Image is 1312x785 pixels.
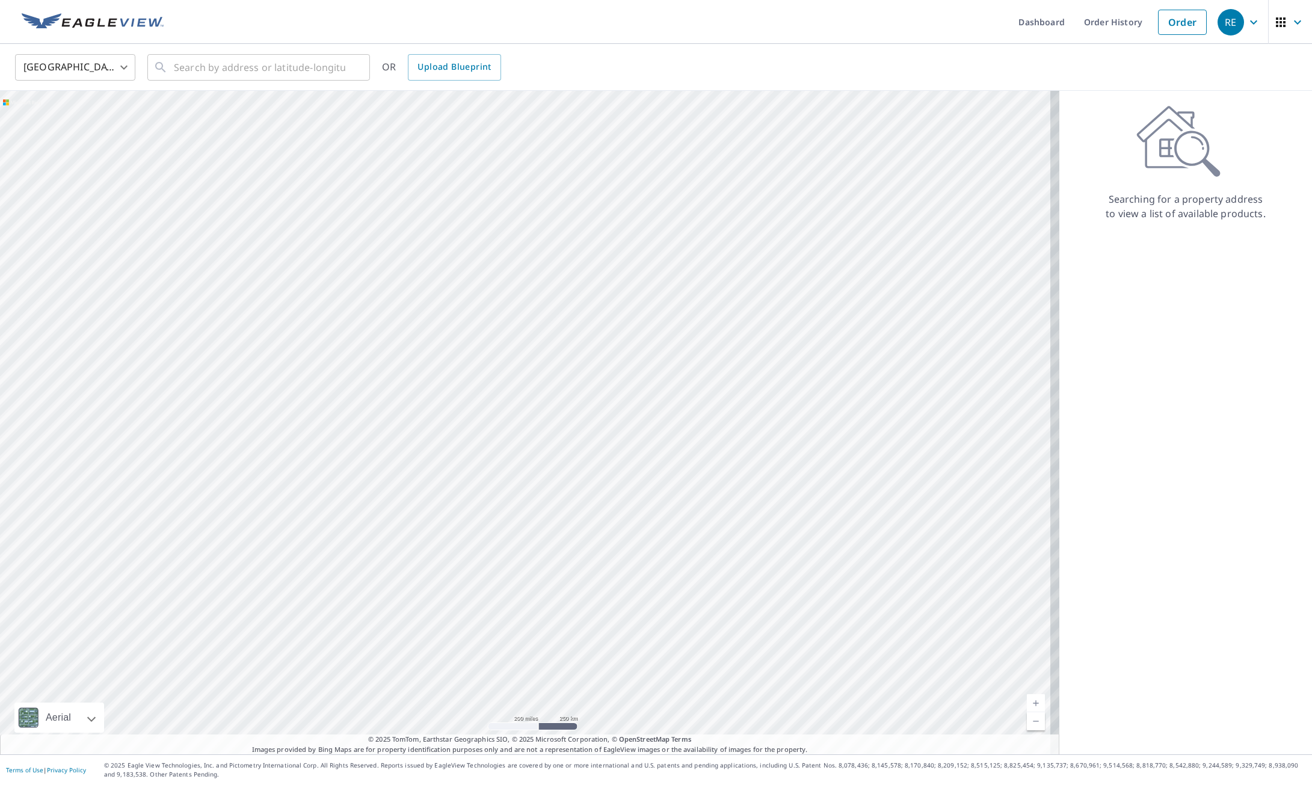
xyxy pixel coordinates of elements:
a: Upload Blueprint [408,54,500,81]
a: Terms [671,734,691,743]
p: | [6,766,86,774]
a: OpenStreetMap [619,734,670,743]
a: Current Level 5, Zoom Out [1027,712,1045,730]
p: Searching for a property address to view a list of available products. [1105,192,1266,221]
input: Search by address or latitude-longitude [174,51,345,84]
div: Aerial [42,703,75,733]
a: Order [1158,10,1207,35]
div: RE [1218,9,1244,35]
a: Current Level 5, Zoom In [1027,694,1045,712]
a: Terms of Use [6,766,43,774]
a: Privacy Policy [47,766,86,774]
div: Aerial [14,703,104,733]
img: EV Logo [22,13,164,31]
p: © 2025 Eagle View Technologies, Inc. and Pictometry International Corp. All Rights Reserved. Repo... [104,761,1306,779]
span: © 2025 TomTom, Earthstar Geographics SIO, © 2025 Microsoft Corporation, © [368,734,691,745]
div: OR [382,54,501,81]
span: Upload Blueprint [417,60,491,75]
div: [GEOGRAPHIC_DATA] [15,51,135,84]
